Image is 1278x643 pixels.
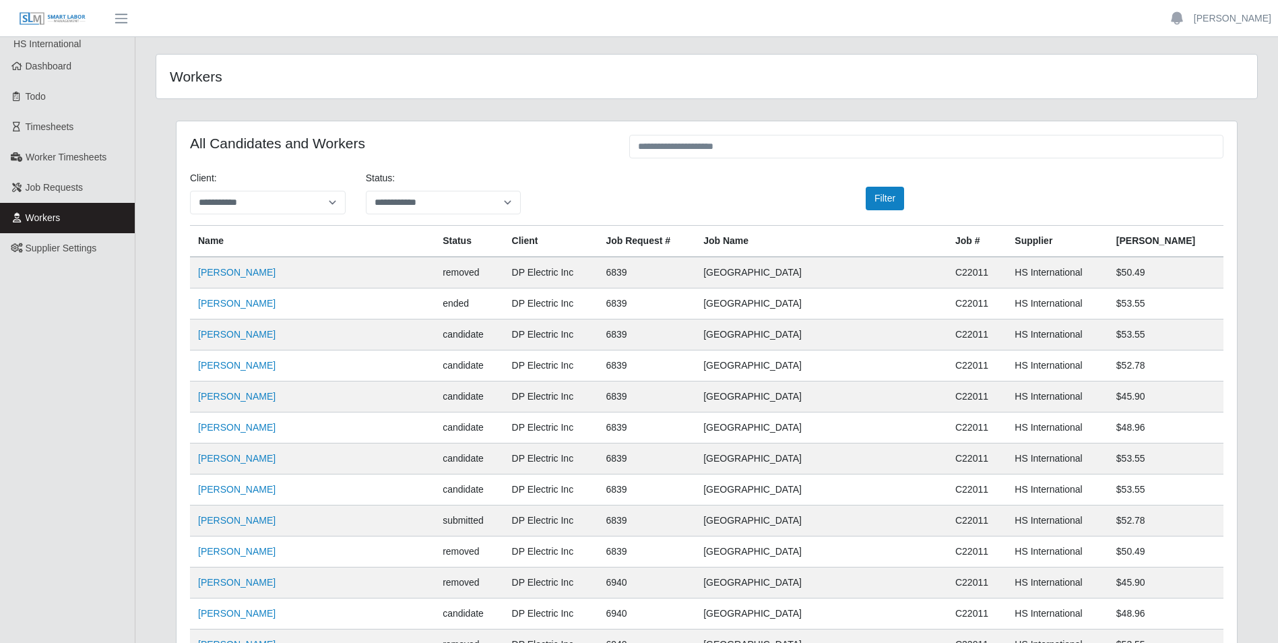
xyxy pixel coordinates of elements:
[695,506,947,537] td: [GEOGRAPHIC_DATA]
[695,257,947,288] td: [GEOGRAPHIC_DATA]
[598,381,695,412] td: 6839
[695,443,947,474] td: [GEOGRAPHIC_DATA]
[1007,257,1108,288] td: HS International
[435,257,503,288] td: removed
[1108,599,1223,630] td: $48.96
[695,568,947,599] td: [GEOGRAPHIC_DATA]
[598,599,695,630] td: 6940
[504,568,598,599] td: DP Electric Inc
[1007,288,1108,319] td: HS International
[190,135,609,152] h4: All Candidates and Workers
[435,288,503,319] td: ended
[504,599,598,630] td: DP Electric Inc
[504,443,598,474] td: DP Electric Inc
[947,319,1007,350] td: C22011
[504,288,598,319] td: DP Electric Inc
[598,506,695,537] td: 6839
[947,350,1007,381] td: C22011
[947,506,1007,537] td: C22011
[198,329,276,340] a: [PERSON_NAME]
[1108,257,1223,288] td: $50.49
[1108,226,1223,257] th: [PERSON_NAME]
[504,537,598,568] td: DP Electric Inc
[198,577,276,588] a: [PERSON_NAME]
[947,381,1007,412] td: C22011
[435,474,503,506] td: candidate
[1108,568,1223,599] td: $45.90
[435,319,503,350] td: candidate
[1108,350,1223,381] td: $52.78
[26,121,74,132] span: Timesheets
[1108,506,1223,537] td: $52.78
[695,350,947,381] td: [GEOGRAPHIC_DATA]
[695,474,947,506] td: [GEOGRAPHIC_DATA]
[198,608,276,619] a: [PERSON_NAME]
[598,443,695,474] td: 6839
[1108,319,1223,350] td: $53.55
[598,226,695,257] th: Job Request #
[26,61,72,71] span: Dashboard
[598,412,695,443] td: 6839
[26,91,46,102] span: Todo
[26,152,106,162] span: Worker Timesheets
[598,537,695,568] td: 6839
[598,257,695,288] td: 6839
[947,257,1007,288] td: C22011
[13,38,81,49] span: HS International
[947,474,1007,506] td: C22011
[435,506,503,537] td: submitted
[1007,599,1108,630] td: HS International
[1108,443,1223,474] td: $53.55
[1007,226,1108,257] th: Supplier
[26,243,97,253] span: Supplier Settings
[947,568,1007,599] td: C22011
[1007,412,1108,443] td: HS International
[598,568,695,599] td: 6940
[695,288,947,319] td: [GEOGRAPHIC_DATA]
[26,182,84,193] span: Job Requests
[198,267,276,278] a: [PERSON_NAME]
[366,171,395,185] label: Status:
[198,422,276,433] a: [PERSON_NAME]
[198,453,276,464] a: [PERSON_NAME]
[1007,319,1108,350] td: HS International
[598,288,695,319] td: 6839
[947,443,1007,474] td: C22011
[26,212,61,223] span: Workers
[190,171,217,185] label: Client:
[695,226,947,257] th: Job Name
[198,360,276,371] a: [PERSON_NAME]
[435,537,503,568] td: removed
[504,257,598,288] td: DP Electric Inc
[598,350,695,381] td: 6839
[1108,288,1223,319] td: $53.55
[695,599,947,630] td: [GEOGRAPHIC_DATA]
[435,226,503,257] th: Status
[1007,506,1108,537] td: HS International
[947,226,1007,257] th: Job #
[504,506,598,537] td: DP Electric Inc
[198,391,276,402] a: [PERSON_NAME]
[198,298,276,309] a: [PERSON_NAME]
[504,474,598,506] td: DP Electric Inc
[435,350,503,381] td: candidate
[1194,11,1271,26] a: [PERSON_NAME]
[1108,537,1223,568] td: $50.49
[19,11,86,26] img: SLM Logo
[504,381,598,412] td: DP Electric Inc
[435,412,503,443] td: candidate
[504,226,598,257] th: Client
[695,381,947,412] td: [GEOGRAPHIC_DATA]
[1108,412,1223,443] td: $48.96
[947,288,1007,319] td: C22011
[170,68,606,85] h4: Workers
[1007,568,1108,599] td: HS International
[866,187,904,210] button: Filter
[435,599,503,630] td: candidate
[504,350,598,381] td: DP Electric Inc
[198,546,276,557] a: [PERSON_NAME]
[1007,381,1108,412] td: HS International
[1007,443,1108,474] td: HS International
[190,226,435,257] th: Name
[1108,474,1223,506] td: $53.55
